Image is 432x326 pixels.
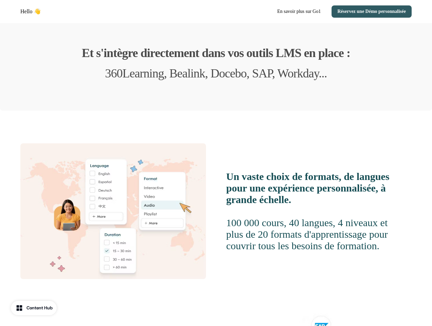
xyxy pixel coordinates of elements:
button: En savoir plus sur Go1 [272,5,326,18]
strong: Un vaste choix de formats, de langues pour une expérience personnalisée, à grande échelle. [226,171,390,205]
strong: Et s'intègre directement dans vos outils LMS en place : [82,46,350,60]
p: 100 000 cours, 40 langues, 4 niveaux et plus de 20 formats d'apprentissage pour couvrir tous les ... [226,205,400,252]
button: Content Hub [11,301,57,315]
div: Content Hub [26,305,53,311]
p: Hello 👋 [20,7,41,16]
button: Réservez une Démo personnalisée [332,5,412,18]
p: 360Learning, Bealink, Docebo, SAP, Workday... [82,43,350,84]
